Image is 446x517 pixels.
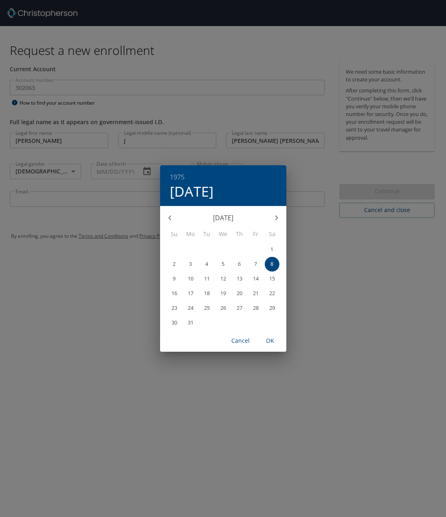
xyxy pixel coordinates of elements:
[237,291,242,296] p: 20
[216,286,231,301] button: 19
[167,315,182,330] button: 30
[248,301,263,315] button: 28
[205,261,208,267] p: 4
[260,336,280,346] span: OK
[220,305,226,311] p: 26
[183,272,198,286] button: 10
[269,305,275,311] p: 29
[269,291,275,296] p: 22
[200,272,214,286] button: 11
[237,305,242,311] p: 27
[254,261,257,267] p: 7
[232,301,247,315] button: 27
[183,230,198,239] span: Mo
[188,320,193,325] p: 31
[232,272,247,286] button: 13
[257,333,283,348] button: OK
[216,230,231,239] span: We
[171,305,177,311] p: 23
[265,286,279,301] button: 22
[216,272,231,286] button: 12
[269,276,275,281] p: 15
[183,301,198,315] button: 24
[167,286,182,301] button: 16
[228,333,254,348] button: Cancel
[204,305,210,311] p: 25
[238,261,241,267] p: 6
[220,276,226,281] p: 12
[200,301,214,315] button: 25
[232,230,247,239] span: Th
[189,261,192,267] p: 3
[265,230,279,239] span: Sa
[253,305,259,311] p: 28
[270,261,273,267] p: 8
[167,257,182,272] button: 2
[180,213,267,223] p: [DATE]
[183,286,198,301] button: 17
[171,291,177,296] p: 16
[173,276,176,281] p: 9
[220,291,226,296] p: 19
[170,171,185,183] button: 1975
[216,257,231,272] button: 5
[248,272,263,286] button: 14
[167,230,182,239] span: Su
[167,301,182,315] button: 23
[173,261,176,267] p: 2
[237,276,242,281] p: 13
[253,291,259,296] p: 21
[248,286,263,301] button: 21
[188,305,193,311] p: 24
[265,272,279,286] button: 15
[270,247,273,252] p: 1
[171,320,177,325] p: 30
[188,291,193,296] p: 17
[167,272,182,286] button: 9
[265,242,279,257] button: 1
[204,276,210,281] p: 11
[253,276,259,281] p: 14
[183,315,198,330] button: 31
[232,257,247,272] button: 6
[222,261,224,267] p: 5
[188,276,193,281] p: 10
[204,291,210,296] p: 18
[200,230,214,239] span: Tu
[183,257,198,272] button: 3
[248,230,263,239] span: Fr
[216,301,231,315] button: 26
[248,257,263,272] button: 7
[200,257,214,272] button: 4
[170,183,213,200] button: [DATE]
[265,257,279,272] button: 8
[231,336,250,346] span: Cancel
[265,301,279,315] button: 29
[232,286,247,301] button: 20
[200,286,214,301] button: 18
